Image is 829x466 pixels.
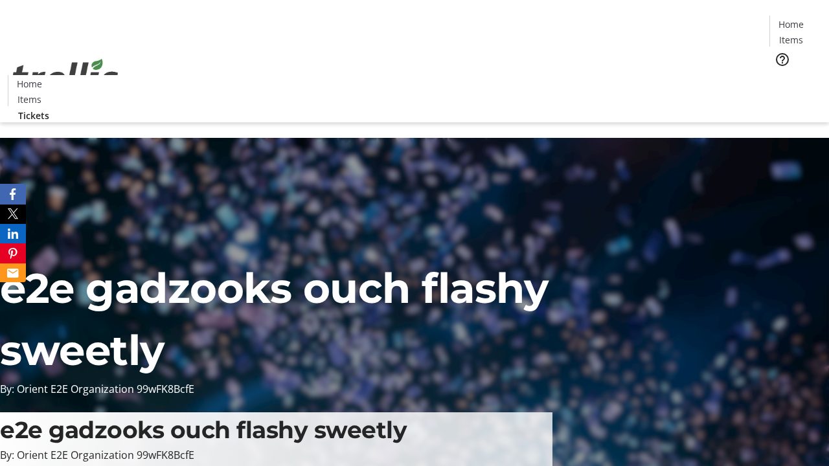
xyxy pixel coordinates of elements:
a: Tickets [769,75,821,89]
span: Home [17,77,42,91]
img: Orient E2E Organization 99wFK8BcfE's Logo [8,45,123,109]
a: Home [8,77,50,91]
span: Home [778,17,804,31]
span: Items [17,93,41,106]
a: Items [770,33,812,47]
button: Help [769,47,795,72]
a: Home [770,17,812,31]
span: Items [779,33,803,47]
a: Items [8,93,50,106]
span: Tickets [18,109,49,122]
span: Tickets [780,75,811,89]
a: Tickets [8,109,60,122]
